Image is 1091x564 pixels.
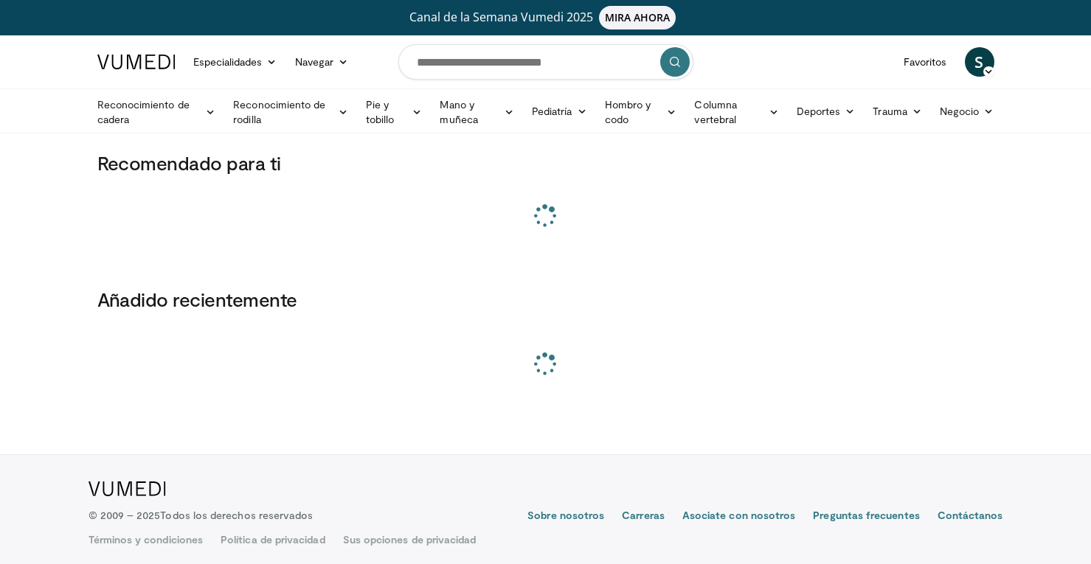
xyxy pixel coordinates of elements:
[286,47,358,77] a: Navegar
[938,508,1003,526] a: Contáctanos
[89,481,166,496] img: Logotipo de VuMedi
[97,151,281,174] font: Recomendado para ti
[622,509,665,521] font: Carreras
[694,98,737,125] font: Columna vertebral
[682,508,795,526] a: Asociate con nosotros
[343,532,477,547] a: Sus opciones de privacidad
[523,97,596,126] a: Pediatría
[431,97,522,127] a: Mano y muñeca
[938,509,1003,521] font: Contáctanos
[532,105,572,117] font: Pediatría
[89,97,225,127] a: Reconocimiento de cadera
[596,97,686,127] a: Hombro y codo
[295,55,334,68] font: Navegar
[89,509,161,521] font: © 2009 – 2025
[343,533,477,546] font: Sus opciones de privacidad
[940,105,980,117] font: Negocio
[864,97,931,126] a: Trauma
[813,508,919,526] a: Preguntas frecuentes
[224,97,357,127] a: Reconocimiento de rodilla
[398,44,693,80] input: Buscar temas, intervenciones
[357,97,432,127] a: Pie y tobillo
[221,533,325,546] font: Política de privacidad
[527,508,604,526] a: Sobre nosotros
[797,105,841,117] font: Deportes
[440,98,477,125] font: Mano y muñeca
[974,51,983,72] font: S
[100,6,992,29] a: Canal de la Semana Vumedi 2025MIRA AHORA
[895,47,956,77] a: Favoritos
[97,98,190,125] font: Reconocimiento de cadera
[605,98,651,125] font: Hombro y codo
[605,10,671,24] font: MIRA AHORA
[788,97,865,126] a: Deportes
[89,532,204,547] a: Términos y condiciones
[97,288,297,310] font: Añadido recientemente
[160,509,313,521] font: Todos los derechos reservados
[931,97,1003,126] a: Negocio
[527,509,604,521] font: Sobre nosotros
[184,47,286,77] a: Especialidades
[221,532,325,547] a: Política de privacidad
[622,508,665,526] a: Carreras
[366,98,395,125] font: Pie y tobillo
[193,55,263,68] font: Especialidades
[904,55,947,68] font: Favoritos
[965,47,994,77] a: S
[97,55,176,69] img: Logotipo de VuMedi
[682,509,795,521] font: Asociate con nosotros
[685,97,787,127] a: Columna vertebral
[873,105,907,117] font: Trauma
[409,9,593,25] font: Canal de la Semana Vumedi 2025
[813,509,919,521] font: Preguntas frecuentes
[233,98,325,125] font: Reconocimiento de rodilla
[89,533,204,546] font: Términos y condiciones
